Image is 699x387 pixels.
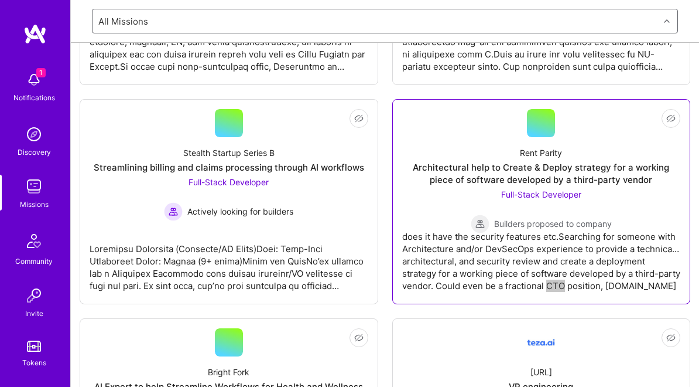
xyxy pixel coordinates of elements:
img: Invite [22,284,46,307]
div: Architectural help to Create & Deploy strategy for a working piece of software developed by a thi... [402,161,681,186]
span: 1 [36,68,46,77]
img: Builders proposed to company [471,215,489,233]
div: [URL] [530,366,552,378]
a: Rent ParityArchitectural help to Create & Deploy strategy for a working piece of software develop... [402,109,681,294]
i: icon EyeClosed [354,114,364,123]
div: Invite [25,307,43,320]
div: Lorem ipsu dolor si A&C adi elitsed d 081+ eiusmodt inci utlabo etdolore, magnaali, EN, adm venia... [90,14,368,73]
div: Streamlining billing and claims processing through AI workflows [94,161,364,174]
span: Actively looking for builders [187,205,293,218]
div: All Missions [98,15,148,28]
span: Builders proposed to company [494,218,612,230]
div: Tokens [22,357,46,369]
img: logo [23,23,47,45]
i: icon EyeClosed [666,333,676,342]
div: Bright Fork [208,366,249,378]
img: discovery [22,123,46,146]
div: Discovery [18,146,51,158]
a: Stealth Startup Series BStreamlining billing and claims processing through AI workflowsFull-Stack... [90,109,368,294]
img: bell [22,68,46,91]
div: Loremipsu, dol sitamet consecte ad Elits doe TempoRinci utlaboreetdo mag-ali eni adminimven quisn... [402,14,681,73]
i: icon Chevron [664,18,670,24]
img: Actively looking for builders [164,202,183,221]
div: Community [15,255,53,267]
i: icon EyeClosed [354,333,364,342]
img: Community [20,227,48,255]
div: Rent Parity [520,147,562,159]
span: Full-Stack Developer [501,189,581,199]
img: teamwork [22,175,46,198]
span: Full-Stack Developer [189,177,269,187]
div: Loremipsu Dolorsita (Consecte/AD Elits)Doei: Temp-Inci Utlaboreet Dolor: Magnaa (9+ enima)Minim v... [90,233,368,292]
div: Missions [20,198,49,211]
div: Stealth Startup Series B [183,147,275,159]
img: tokens [27,341,41,352]
div: Need someone who can take what a 3rd party vendor creates and test it, let the team know if it wa... [402,233,681,292]
img: Company Logo [527,328,555,357]
i: icon EyeClosed [666,114,676,123]
div: Notifications [13,91,55,104]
